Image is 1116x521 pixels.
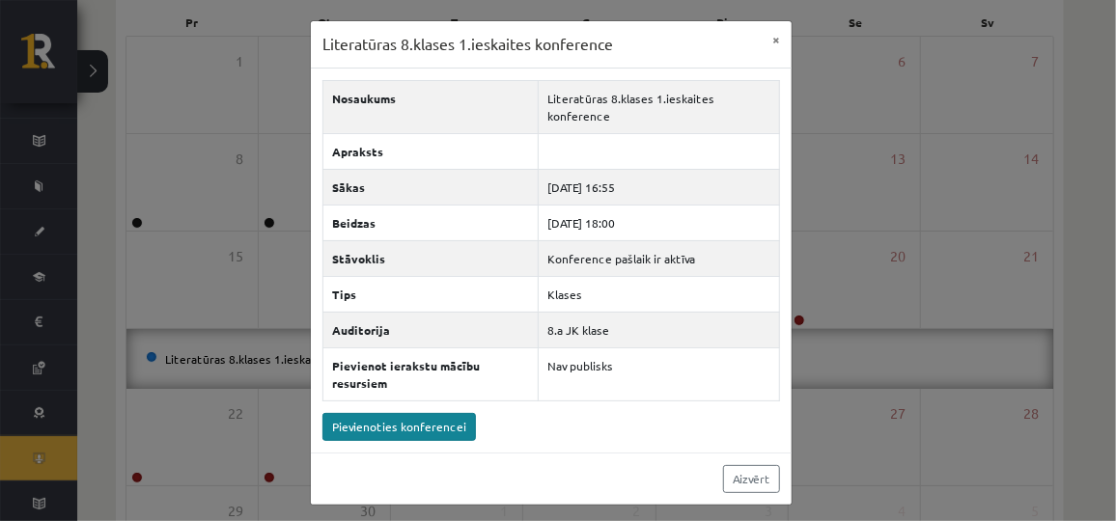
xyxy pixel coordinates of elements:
[323,312,539,347] th: Auditorija
[323,276,539,312] th: Tips
[761,21,792,58] button: ×
[539,169,780,205] td: [DATE] 16:55
[323,133,539,169] th: Apraksts
[323,169,539,205] th: Sākas
[539,240,780,276] td: Konference pašlaik ir aktīva
[723,465,780,493] a: Aizvērt
[539,80,780,133] td: Literatūras 8.klases 1.ieskaites konference
[322,413,476,441] a: Pievienoties konferencei
[323,240,539,276] th: Stāvoklis
[323,205,539,240] th: Beidzas
[323,347,539,400] th: Pievienot ierakstu mācību resursiem
[539,276,780,312] td: Klases
[322,33,613,56] h3: Literatūras 8.klases 1.ieskaites konference
[323,80,539,133] th: Nosaukums
[539,205,780,240] td: [DATE] 18:00
[539,347,780,400] td: Nav publisks
[539,312,780,347] td: 8.a JK klase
